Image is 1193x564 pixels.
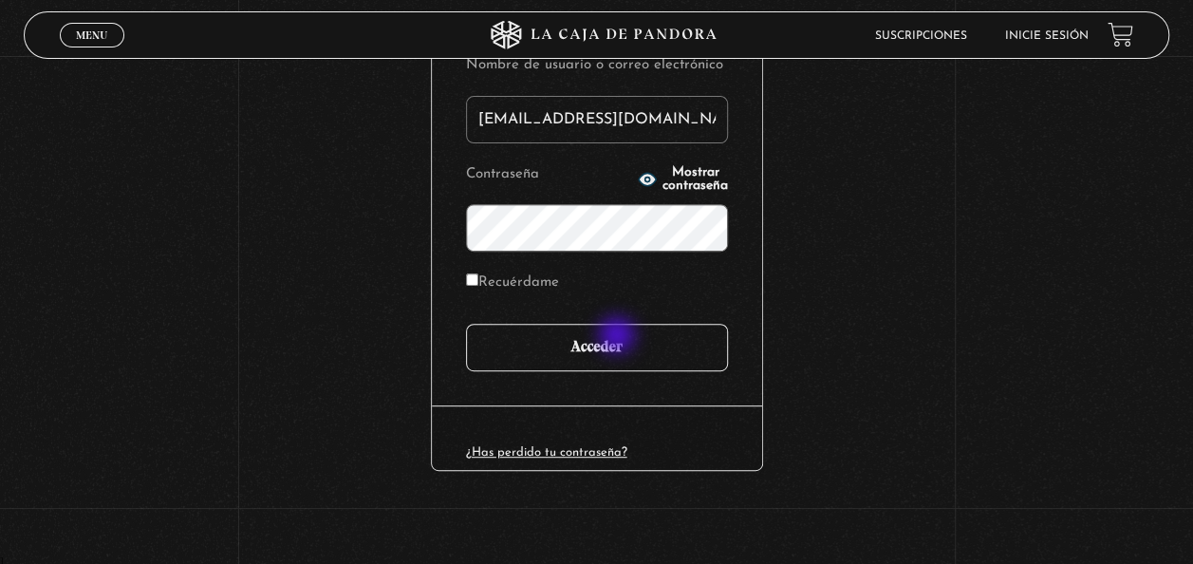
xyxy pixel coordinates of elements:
[466,273,478,286] input: Recuérdame
[638,166,728,193] button: Mostrar contraseña
[1108,22,1133,47] a: View your shopping cart
[466,51,728,81] label: Nombre de usuario o correo electrónico
[662,166,728,193] span: Mostrar contraseña
[466,269,559,298] label: Recuérdame
[70,46,115,59] span: Cerrar
[466,324,728,371] input: Acceder
[466,446,627,459] a: ¿Has perdido tu contraseña?
[76,29,107,41] span: Menu
[1005,30,1089,42] a: Inicie sesión
[875,30,967,42] a: Suscripciones
[466,160,633,190] label: Contraseña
